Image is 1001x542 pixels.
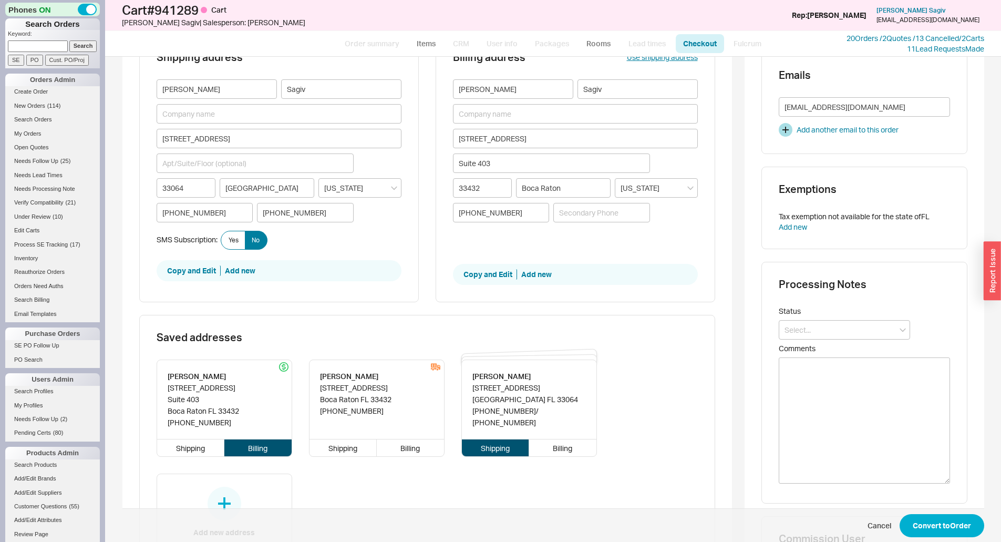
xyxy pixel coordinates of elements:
a: Verify Compatibility(21) [5,197,100,208]
svg: open menu [391,186,397,190]
div: Billing [224,439,292,456]
button: Add another email to this order [779,123,899,137]
span: Verify Compatibility [14,199,64,206]
span: Convert to Order [913,519,971,532]
span: ( 17 ) [70,241,80,248]
span: Cart [211,5,226,14]
input: Secondary Phone [553,203,650,222]
a: Search Profiles [5,386,100,397]
a: Inventory [5,253,100,264]
a: Process SE Tracking(17) [5,239,100,250]
input: Phone [453,203,550,222]
div: Products Admin [5,447,100,459]
input: PO [26,55,43,66]
div: [PERSON_NAME] [320,371,391,382]
input: Cust. PO/Proj [45,55,89,66]
a: Needs Follow Up(2) [5,414,100,425]
span: Needs Processing Note [14,186,75,192]
span: No [252,236,260,244]
a: Create Order [5,86,100,97]
div: Purchase Orders [5,328,100,340]
h3: Exemptions [779,184,950,195]
div: Boca Raton FL 33432 [168,405,239,417]
div: Shipping [309,439,377,456]
input: Company name [157,104,401,124]
svg: open menu [687,186,694,190]
input: Street Address [157,129,401,148]
a: Search Orders [5,114,100,125]
input: Company name [453,104,698,124]
input: Select... [779,320,910,340]
h1: Cart # 941289 [122,3,503,17]
div: [STREET_ADDRESS] [472,382,586,394]
button: Add new [225,265,255,276]
span: Pending Certs [14,429,51,436]
a: SE PO Follow Up [5,340,100,351]
a: Items [409,34,443,53]
div: Boca Raton FL 33432 [320,394,391,405]
a: Under Review(10) [5,211,100,222]
input: First name [157,79,277,99]
a: Search Products [5,459,100,471]
a: Email Templates [5,309,100,320]
a: User info [479,34,525,53]
a: Packages [528,34,577,53]
a: Edit Carts [5,225,100,236]
span: Needs Follow Up [14,158,58,164]
span: Process SE Tracking [14,241,68,248]
a: [PERSON_NAME] Sagiv [876,7,946,14]
a: Order summary [337,34,407,53]
div: Rep: [PERSON_NAME] [792,10,866,21]
button: Add new [521,269,552,280]
span: Cancel [868,520,891,531]
input: Secondary Phone [257,203,354,222]
textarea: Comments [779,357,950,484]
input: Apt/Suite/Floor (optional) [157,154,354,173]
span: ON [39,4,51,15]
span: ( 55 ) [69,503,79,509]
input: State [318,178,401,198]
div: Billing [529,439,596,456]
a: Open Quotes [5,142,100,153]
a: Add/Edit Brands [5,473,100,484]
span: ( 2 ) [60,416,67,422]
span: Tax exemption not available for the state of FL [779,212,930,221]
div: [PHONE_NUMBER] [320,405,391,417]
span: New Orders [14,103,45,109]
span: Comments [779,344,950,353]
span: Under Review [14,213,50,220]
a: /2Carts [959,34,984,43]
span: Status [779,306,801,315]
div: [PERSON_NAME] [472,371,586,382]
input: Apt/Suite/Floor (optional) [453,154,650,173]
div: Add another email to this order [797,125,899,135]
input: Last name [281,79,401,99]
a: Checkout [676,34,724,53]
span: [PERSON_NAME] Sagiv [876,6,946,14]
a: My Orders [5,128,100,139]
a: Needs Processing Note [5,183,100,195]
a: Add new [779,222,807,231]
button: Use shipping address [627,52,698,63]
a: New Orders(114) [5,100,100,111]
button: Convert toOrder [900,514,984,537]
h3: Billing address [453,52,525,63]
div: Orders Admin [5,74,100,86]
input: City [516,178,611,198]
div: [GEOGRAPHIC_DATA] FL 33064 [472,394,586,405]
svg: open menu [900,328,906,332]
button: Copy and Edit [463,269,517,280]
button: Copy and Edit [167,265,221,276]
a: Reauthorize Orders [5,267,100,278]
a: PO Search [5,354,100,365]
a: Pending Certs(80) [5,427,100,438]
input: Search [69,40,97,52]
h3: Emails [779,70,950,80]
a: Rooms [579,34,618,53]
a: Customer Questions(55) [5,501,100,512]
span: ( 10 ) [53,213,63,220]
span: Yes [229,236,239,244]
div: Suite 403 [168,394,239,405]
div: Users Admin [5,373,100,386]
span: Needs Follow Up [14,416,58,422]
